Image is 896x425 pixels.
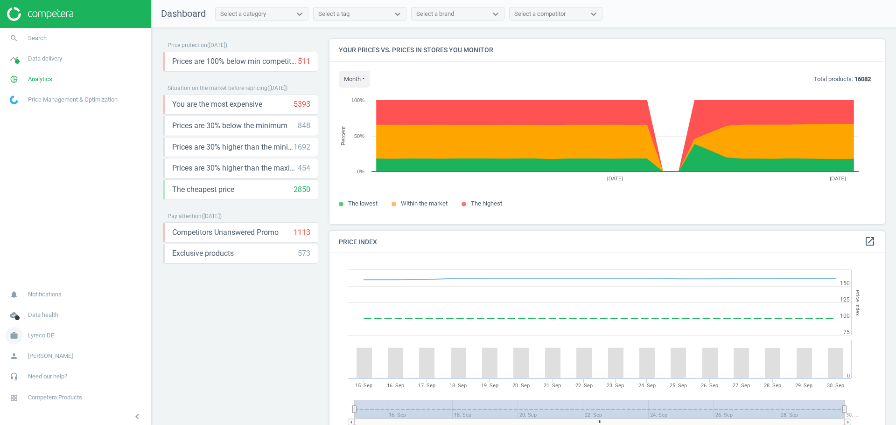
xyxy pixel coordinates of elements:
[670,383,687,389] tspan: 25. Sep
[512,383,530,389] tspan: 20. Sep
[416,10,454,18] div: Select a brand
[28,75,52,83] span: Analytics
[172,185,234,195] span: The cheapest price
[339,71,370,88] button: month
[864,236,875,247] i: open_in_new
[418,383,435,389] tspan: 17. Sep
[168,85,267,91] span: Situation on the market before repricing
[401,200,448,207] span: Within the market
[28,372,67,381] span: Need our help?
[387,383,404,389] tspan: 16. Sep
[294,227,310,238] div: 1113
[172,163,298,173] span: Prices are 30% higher than the maximal
[481,383,498,389] tspan: 19. Sep
[5,29,23,47] i: search
[329,231,885,253] h4: Price Index
[220,10,266,18] div: Select a category
[854,75,871,82] b: 16082
[318,10,350,18] div: Select a tag
[28,34,47,42] span: Search
[28,311,58,319] span: Data health
[355,383,372,389] tspan: 15. Sep
[5,286,23,303] i: notifications
[733,383,750,389] tspan: 27. Sep
[172,227,279,238] span: Competitors Unanswered Promo
[348,200,378,207] span: The lowest
[7,7,73,21] img: ajHJNr6hYgQAAAAASUVORK5CYII=
[172,248,234,259] span: Exclusive products
[5,70,23,88] i: pie_chart_outlined
[701,383,718,389] tspan: 26. Sep
[28,352,73,360] span: [PERSON_NAME]
[132,411,143,422] i: chevron_left
[854,290,861,315] tspan: Price Index
[126,411,149,423] button: chevron_left
[795,383,812,389] tspan: 29. Sep
[351,97,364,103] text: 100%
[172,142,294,152] span: Prices are 30% higher than the minimum
[607,383,624,389] tspan: 23. Sep
[172,56,298,67] span: Prices are 100% below min competitor
[840,296,850,303] text: 125
[5,347,23,365] i: person
[827,383,844,389] tspan: 30. Sep
[5,368,23,385] i: headset_mic
[267,85,287,91] span: ( [DATE] )
[294,99,310,110] div: 5393
[607,176,623,181] tspan: [DATE]
[329,39,885,61] h4: Your prices vs. prices in stores you monitor
[843,329,850,336] text: 75
[28,331,54,340] span: Lyreco DE
[514,10,566,18] div: Select a competitor
[298,163,310,173] div: 454
[172,99,262,110] span: You are the most expensive
[449,383,467,389] tspan: 18. Sep
[830,176,846,181] tspan: [DATE]
[544,383,561,389] tspan: 21. Sep
[764,383,781,389] tspan: 28. Sep
[638,383,656,389] tspan: 24. Sep
[357,169,364,174] text: 0%
[814,75,871,83] p: Total products:
[471,200,502,207] span: The highest
[294,142,310,152] div: 1692
[5,50,23,68] i: timeline
[298,56,310,67] div: 511
[168,213,202,219] span: Pay attention
[5,306,23,324] i: cloud_done
[168,42,207,48] span: Price protection
[298,248,310,259] div: 573
[840,280,850,287] text: 150
[28,290,62,299] span: Notifications
[354,133,364,139] text: 50%
[864,236,875,248] a: open_in_new
[10,96,18,104] img: wGWNvw8QSZomAAAAABJRU5ErkJggg==
[28,393,82,402] span: Competera Products
[28,55,62,63] span: Data delivery
[5,327,23,344] i: work
[28,96,118,104] span: Price Management & Optimization
[340,126,347,145] tspan: Percent
[294,185,310,195] div: 2850
[172,121,287,131] span: Prices are 30% below the minimum
[207,42,227,48] span: ( [DATE] )
[298,121,310,131] div: 848
[847,373,850,379] text: 0
[846,412,858,418] tspan: 30. …
[840,313,850,319] text: 100
[161,8,206,19] span: Dashboard
[575,383,593,389] tspan: 22. Sep
[202,213,222,219] span: ( [DATE] )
